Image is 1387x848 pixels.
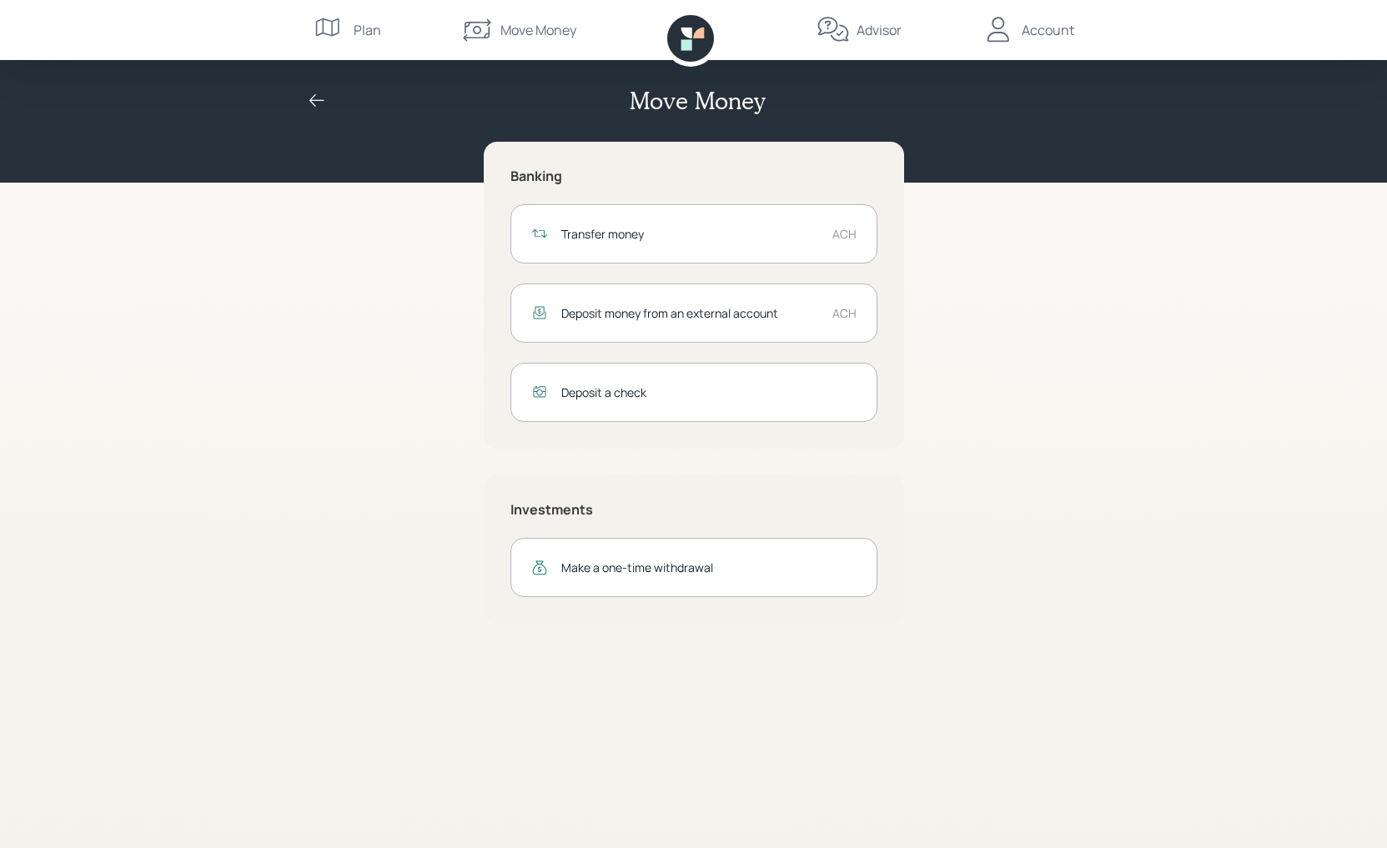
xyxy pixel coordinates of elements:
[510,502,877,518] h5: Investments
[630,87,765,115] h2: Move Money
[510,168,877,184] h5: Banking
[500,20,576,40] div: Move Money
[832,304,857,322] div: ACH
[561,225,819,243] div: Transfer money
[832,225,857,243] div: ACH
[354,20,381,40] div: Plan
[561,304,819,322] div: Deposit money from an external account
[857,20,902,40] div: Advisor
[561,559,857,576] div: Make a one-time withdrawal
[561,384,857,401] div: Deposit a check
[1022,20,1074,40] div: Account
